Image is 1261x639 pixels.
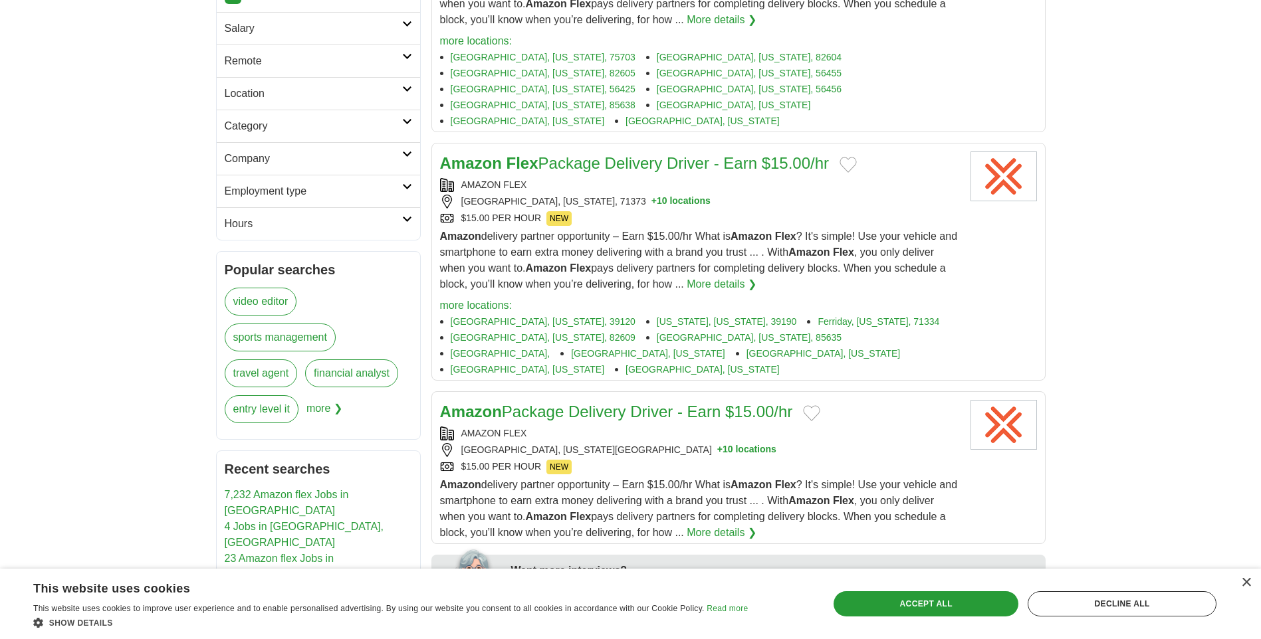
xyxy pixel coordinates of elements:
[440,154,502,172] strong: Amazon
[225,86,402,102] h2: Location
[570,262,591,274] strong: Flex
[507,154,538,172] strong: Flex
[571,348,725,359] a: [GEOGRAPHIC_DATA], [US_STATE]
[33,577,715,596] div: This website uses cookies
[657,332,842,343] a: [GEOGRAPHIC_DATA], [US_STATE], 85635
[225,151,402,167] h2: Company
[657,52,842,62] a: [GEOGRAPHIC_DATA], [US_STATE], 82604
[746,348,901,359] a: [GEOGRAPHIC_DATA], [US_STATE]
[225,553,338,596] a: 23 Amazon flex Jobs in [GEOGRAPHIC_DATA], [GEOGRAPHIC_DATA]
[1028,591,1216,616] div: Decline all
[225,288,297,316] a: video editor
[818,316,939,327] a: Ferriday, [US_STATE], 71334
[731,230,772,242] strong: Amazon
[217,207,420,240] a: Hours
[451,116,605,126] a: [GEOGRAPHIC_DATA], [US_STATE]
[451,332,635,343] a: [GEOGRAPHIC_DATA], [US_STATE], 82609
[225,260,412,280] h2: Popular searches
[225,459,412,479] h2: Recent searches
[225,489,349,516] a: 7,232 Amazon flex Jobs in [GEOGRAPHIC_DATA]
[225,359,298,387] a: travel agent
[657,84,842,94] a: [GEOGRAPHIC_DATA], [US_STATE], 56456
[440,443,960,457] div: [GEOGRAPHIC_DATA], [US_STATE][GEOGRAPHIC_DATA]
[440,211,960,226] div: $15.00 PER HOUR
[803,405,820,421] button: Add to favorite jobs
[217,12,420,45] a: Salary
[451,52,635,62] a: [GEOGRAPHIC_DATA], [US_STATE], 75703
[657,68,842,78] a: [GEOGRAPHIC_DATA], [US_STATE], 56455
[461,428,527,438] a: AMAZON FLEX
[525,262,566,274] strong: Amazon
[217,110,420,142] a: Category
[306,395,342,431] span: more ❯
[217,142,420,175] a: Company
[440,230,481,242] strong: Amazon
[225,118,402,134] h2: Category
[657,100,811,110] a: [GEOGRAPHIC_DATA], [US_STATE]
[971,151,1037,201] img: Amazon Flex logo
[461,179,527,190] a: AMAZON FLEX
[511,563,1038,579] div: Want more interviews?
[217,175,420,207] a: Employment type
[225,183,402,199] h2: Employment type
[775,479,796,490] strong: Flex
[33,616,748,629] div: Show details
[687,525,756,541] a: More details ❯
[788,495,830,506] strong: Amazon
[217,45,420,77] a: Remote
[305,359,398,387] a: financial analyst
[225,521,384,548] a: 4 Jobs in [GEOGRAPHIC_DATA], [GEOGRAPHIC_DATA]
[1241,578,1251,588] div: Close
[451,100,635,110] a: [GEOGRAPHIC_DATA], [US_STATE], 85638
[717,443,776,457] button: +10 locations
[626,364,780,375] a: [GEOGRAPHIC_DATA], [US_STATE]
[440,195,960,209] div: [GEOGRAPHIC_DATA], [US_STATE], 71373
[707,604,748,613] a: Read more, opens a new window
[440,154,830,172] a: Amazon FlexPackage Delivery Driver - Earn $15.00/hr
[225,323,336,351] a: sports management
[788,246,830,258] strong: Amazon
[437,547,501,600] img: apply-iq-scientist.png
[440,230,958,290] span: delivery partner opportunity – Earn $15.00/hr What is ? It's simple! Use your vehicle and smartph...
[440,298,960,314] p: more locations:
[651,195,711,209] button: +10 locations
[651,195,657,209] span: +
[49,618,113,628] span: Show details
[570,511,591,522] strong: Flex
[775,230,796,242] strong: Flex
[657,316,797,327] a: [US_STATE], [US_STATE], 39190
[731,479,772,490] strong: Amazon
[33,604,705,613] span: This website uses cookies to improve user experience and to enable personalised advertising. By u...
[546,211,572,226] span: NEW
[440,479,481,490] strong: Amazon
[440,479,958,538] span: delivery partner opportunity – Earn $15.00/hr What is ? It's simple! Use your vehicle and smartph...
[717,443,723,457] span: +
[440,33,960,49] p: more locations:
[217,77,420,110] a: Location
[840,157,857,173] button: Add to favorite jobs
[440,460,960,474] div: $15.00 PER HOUR
[440,403,793,420] a: AmazonPackage Delivery Driver - Earn $15.00/hr
[687,12,756,28] a: More details ❯
[451,84,635,94] a: [GEOGRAPHIC_DATA], [US_STATE], 56425
[451,348,550,359] a: [GEOGRAPHIC_DATA],
[834,591,1018,616] div: Accept all
[451,364,605,375] a: [GEOGRAPHIC_DATA], [US_STATE]
[833,246,854,258] strong: Flex
[225,21,402,37] h2: Salary
[971,400,1037,450] img: Amazon Flex logo
[451,68,635,78] a: [GEOGRAPHIC_DATA], [US_STATE], 82605
[626,116,780,126] a: [GEOGRAPHIC_DATA], [US_STATE]
[440,403,502,420] strong: Amazon
[546,460,572,474] span: NEW
[225,395,298,423] a: entry level it
[225,53,402,69] h2: Remote
[225,216,402,232] h2: Hours
[525,511,566,522] strong: Amazon
[833,495,854,506] strong: Flex
[687,276,756,292] a: More details ❯
[451,316,635,327] a: [GEOGRAPHIC_DATA], [US_STATE], 39120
